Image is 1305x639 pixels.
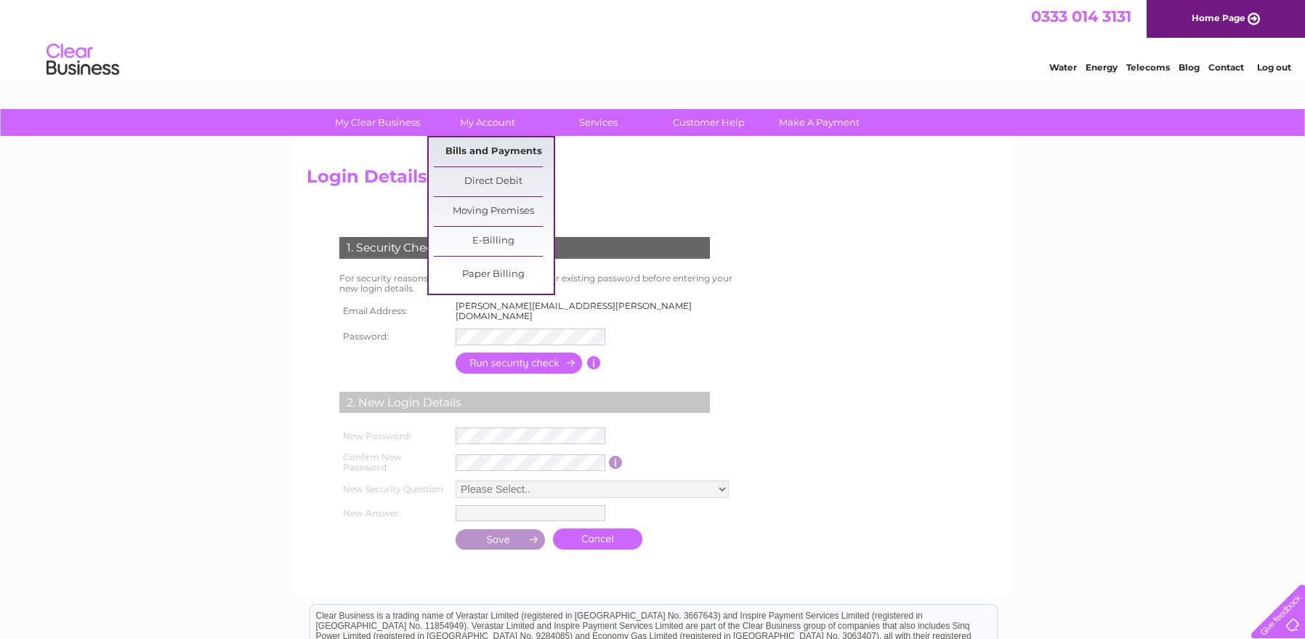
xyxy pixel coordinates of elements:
[307,166,998,194] h2: Login Details
[318,109,437,136] a: My Clear Business
[46,38,120,82] img: logo.png
[428,109,548,136] a: My Account
[336,448,452,477] th: Confirm New Password:
[553,529,642,550] a: Cancel
[336,477,452,502] th: New Security Question
[434,197,554,226] a: Moving Premises
[336,297,452,325] th: Email Address:
[538,109,658,136] a: Services
[434,167,554,196] a: Direct Debit
[339,237,710,259] div: 1. Security Check
[336,502,452,525] th: New Answer:
[1179,62,1200,73] a: Blog
[1208,62,1244,73] a: Contact
[452,297,748,325] td: [PERSON_NAME][EMAIL_ADDRESS][PERSON_NAME][DOMAIN_NAME]
[434,227,554,256] a: E-Billing
[1049,62,1077,73] a: Water
[1086,62,1118,73] a: Energy
[434,260,554,289] a: Paper Billing
[649,109,769,136] a: Customer Help
[336,424,452,448] th: New Password:
[434,137,554,166] a: Bills and Payments
[759,109,879,136] a: Make A Payment
[1031,7,1131,25] a: 0333 014 3131
[336,270,748,297] td: For security reasons you will need to re-enter your existing password before entering your new lo...
[1126,62,1170,73] a: Telecoms
[310,8,997,71] div: Clear Business is a trading name of Verastar Limited (registered in [GEOGRAPHIC_DATA] No. 3667643...
[1257,62,1291,73] a: Log out
[339,392,710,414] div: 2. New Login Details
[336,325,452,349] th: Password:
[456,529,546,550] input: Submit
[609,456,623,469] input: Information
[587,356,601,369] input: Information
